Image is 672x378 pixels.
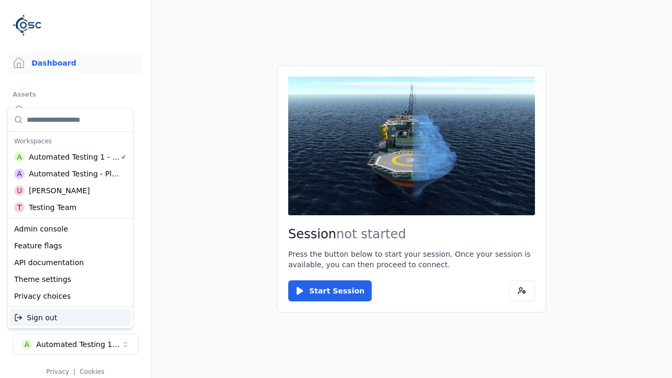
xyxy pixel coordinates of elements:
div: API documentation [10,254,131,271]
div: A [14,152,25,162]
div: Automated Testing 1 - Playwright [29,152,120,162]
div: Automated Testing - Playwright [29,169,120,179]
div: Workspaces [10,134,131,149]
div: Sign out [10,309,131,326]
div: Suggestions [8,218,133,307]
div: Feature flags [10,237,131,254]
div: Suggestions [8,108,133,218]
div: [PERSON_NAME] [29,185,90,196]
div: Admin console [10,220,131,237]
div: Testing Team [29,202,77,213]
div: Suggestions [8,307,133,328]
div: U [14,185,25,196]
div: Privacy choices [10,288,131,304]
div: Theme settings [10,271,131,288]
div: T [14,202,25,213]
div: A [14,169,25,179]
